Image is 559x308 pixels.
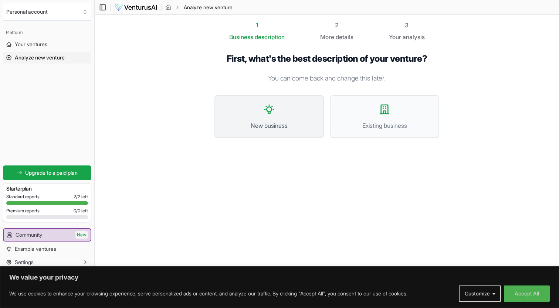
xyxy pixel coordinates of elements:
[9,289,407,298] p: We use cookies to enhance your browsing experience, serve personalized ads or content, and analyz...
[3,52,91,64] a: Analyze new venture
[15,54,65,61] span: Analyze new venture
[214,73,439,83] p: You can come back and change this later.
[6,208,40,214] span: Premium reports
[15,259,34,266] span: Settings
[336,33,353,41] span: details
[504,285,550,302] button: Accept All
[223,121,316,130] span: New business
[389,32,401,41] span: Your
[330,95,439,138] button: Existing business
[255,33,285,41] span: description
[229,21,285,30] div: 1
[389,21,425,30] div: 3
[3,165,91,180] a: Upgrade to a paid plan
[4,229,91,241] a: CommunityNew
[6,185,88,192] h3: Starter plan
[338,121,431,130] span: Existing business
[3,243,91,255] a: Example ventures
[114,3,157,12] img: logo
[165,4,233,11] nav: breadcrumb
[15,245,56,253] span: Example ventures
[3,256,91,268] button: Settings
[403,33,425,41] span: analysis
[184,4,233,11] span: Analyze new venture
[214,95,324,138] button: New business
[74,208,88,214] span: 0 / 0 left
[3,38,91,50] a: Your ventures
[320,21,353,30] div: 2
[16,231,42,239] span: Community
[15,41,47,48] span: Your ventures
[214,53,439,64] h1: First, what's the best description of your venture?
[74,194,88,200] span: 2 / 2 left
[9,273,550,282] p: We value your privacy
[3,27,91,38] div: Platform
[3,3,91,21] button: Select an organization
[25,169,78,177] span: Upgrade to a paid plan
[320,32,334,41] span: More
[459,285,501,302] button: Customize
[75,231,88,239] span: New
[6,194,40,200] span: Standard reports
[229,32,253,41] span: Business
